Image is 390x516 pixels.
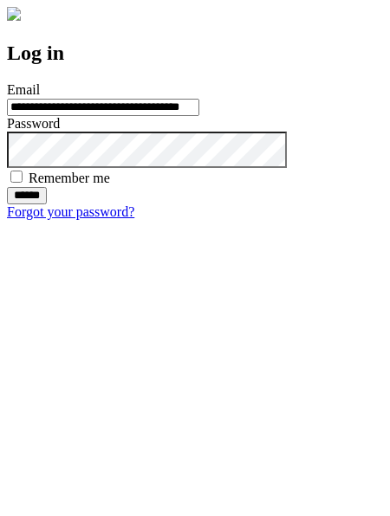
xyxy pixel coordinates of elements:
label: Email [7,82,40,97]
img: logo-4e3dc11c47720685a147b03b5a06dd966a58ff35d612b21f08c02c0306f2b779.png [7,7,21,21]
label: Remember me [29,171,110,185]
h2: Log in [7,42,383,65]
a: Forgot your password? [7,204,134,219]
label: Password [7,116,60,131]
